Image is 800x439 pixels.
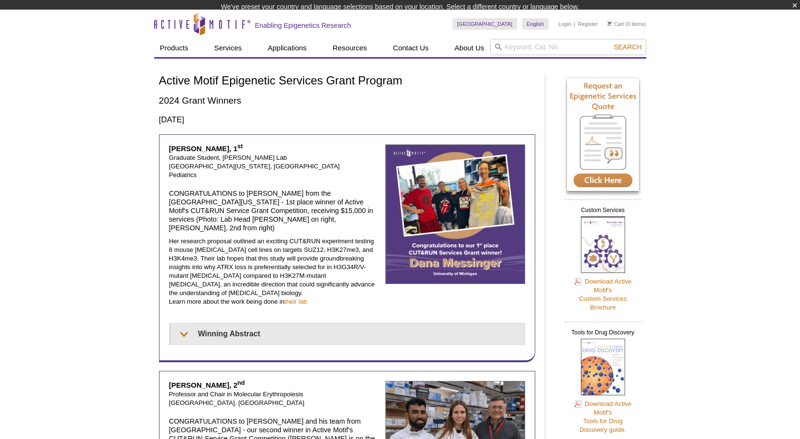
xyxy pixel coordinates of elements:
[171,323,525,344] summary: Winning Abstract
[607,21,624,27] a: Cart
[154,39,194,57] a: Products
[255,21,351,30] h2: Enabling Epigenetics Research
[159,94,535,107] h2: 2024 Grant Winners
[169,154,287,161] span: Graduate Student, [PERSON_NAME] Lab
[574,277,632,312] a: Download Active Motif'sCustom ServicesBrochure
[169,381,245,389] strong: [PERSON_NAME], 2
[522,18,549,30] a: English
[159,114,535,126] h3: [DATE]
[169,163,340,170] span: [GEOGRAPHIC_DATA][US_STATE], [GEOGRAPHIC_DATA]
[565,321,641,339] h2: Tools for Drug Discovery
[574,18,576,30] li: |
[581,339,625,395] img: Tools for Drug Discovery
[567,78,639,191] img: Request an Epigenetic Services Quote
[169,237,379,306] p: Her research proposal outlined an exciting CUT&RUN experiment testing 8 mouse [MEDICAL_DATA] cell...
[169,189,379,232] h4: CONGRATULATIONS to [PERSON_NAME] from the [GEOGRAPHIC_DATA][US_STATE] - 1st place winner of Activ...
[558,21,571,27] a: Login
[431,7,456,30] img: Change Here
[574,399,632,434] a: Download Active Motif'sTools for DrugDiscovery guide.
[453,18,517,30] a: [GEOGRAPHIC_DATA]
[169,171,197,178] span: Pediatrics
[565,199,641,216] h2: Custom Services
[237,380,245,386] sup: nd
[581,216,625,273] img: Custom Services
[449,39,490,57] a: About Us
[385,144,525,284] img: Dana Messinger
[607,18,646,30] li: (0 items)
[169,399,305,406] span: [GEOGRAPHIC_DATA], [GEOGRAPHIC_DATA]
[607,21,612,26] img: Your Cart
[387,39,434,57] a: Contact Us
[578,21,598,27] a: Register
[209,39,248,57] a: Services
[614,43,641,51] span: Search
[327,39,373,57] a: Resources
[237,143,243,150] sup: st
[169,144,243,153] strong: [PERSON_NAME], 1
[284,298,307,305] a: their lab
[169,391,303,398] span: Professor and Chair in Molecular Erythropoiesis
[611,43,644,51] button: Search
[262,39,312,57] a: Applications
[490,39,646,55] input: Keyword, Cat. No.
[159,74,535,88] h1: Active Motif Epigenetic Services Grant Program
